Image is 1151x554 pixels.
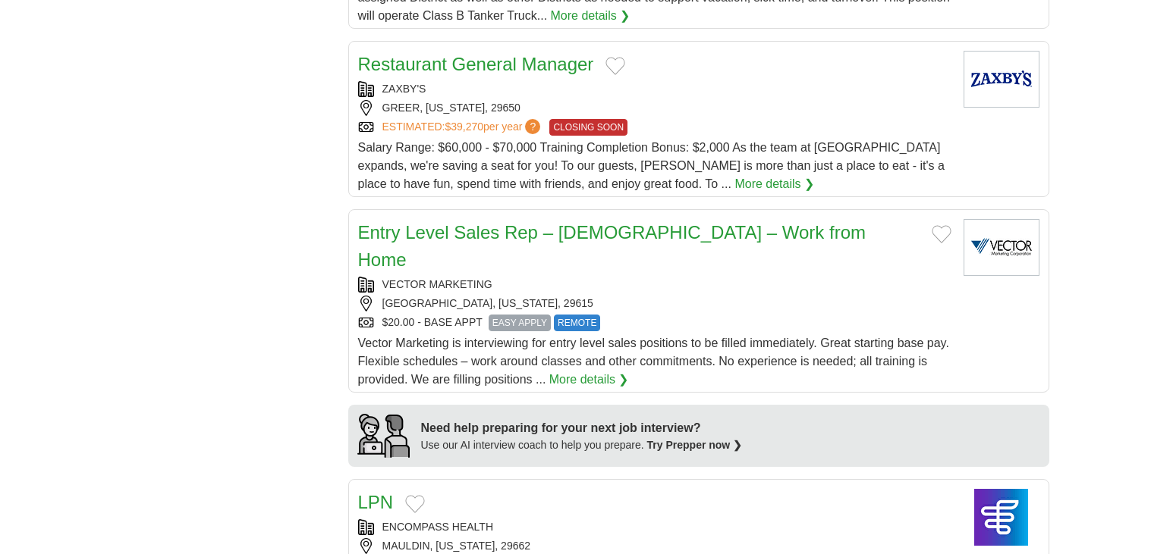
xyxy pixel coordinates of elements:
[549,119,627,136] span: CLOSING SOON
[525,119,540,134] span: ?
[489,315,551,331] span: EASY APPLY
[358,538,951,554] div: MAULDIN, [US_STATE], 29662
[421,437,743,453] div: Use our AI interview coach to help you prepare.
[421,419,743,437] div: Need help preparing for your next job interview?
[358,492,394,512] a: LPN
[405,495,425,513] button: Add to favorite jobs
[964,51,1039,108] img: Zaxby�s logo
[734,175,814,193] a: More details ❯
[382,521,494,533] a: ENCOMPASS HEALTH
[605,57,625,75] button: Add to favorite jobs
[932,225,951,243] button: Add to favorite jobs
[358,54,594,74] a: Restaurant General Manager
[358,100,951,116] div: GREER, [US_STATE], 29650
[551,7,631,25] a: More details ❯
[358,296,951,311] div: [GEOGRAPHIC_DATA], [US_STATE], 29615
[358,315,951,331] div: $20.00 - BASE APPT
[549,371,629,389] a: More details ❯
[382,119,544,136] a: ESTIMATED:$39,270per year?
[647,439,743,451] a: Try Prepper now ❯
[964,219,1039,276] img: Vector Marketing logo
[964,489,1039,546] img: Encompass Health logo
[382,278,492,290] a: VECTOR MARKETING
[554,315,600,331] span: REMOTE
[358,141,945,190] span: Salary Range: $60,000 - $70,000 Training Completion Bonus: $2,000 As the team at [GEOGRAPHIC_DATA...
[358,336,949,386] span: Vector Marketing is interviewing for entry level sales positions to be filled immediately. Great ...
[382,83,426,95] a: ZAXBY'S
[445,121,483,133] span: $39,270
[358,222,866,270] a: Entry Level Sales Rep – [DEMOGRAPHIC_DATA] – Work from Home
